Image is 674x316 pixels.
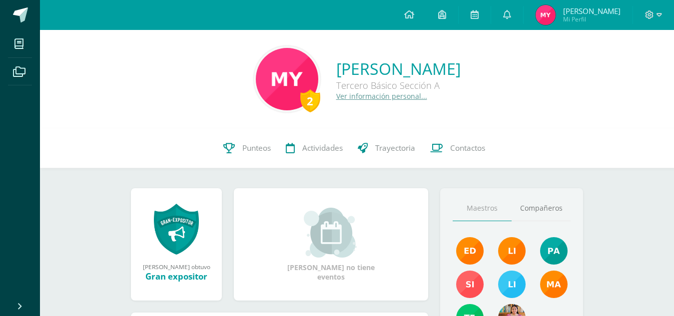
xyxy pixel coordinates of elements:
a: Actividades [278,128,350,168]
img: 8b82df64148e05d715029389a6418b12.png [256,48,318,110]
span: [PERSON_NAME] [563,6,621,16]
img: f40e456500941b1b33f0807dd74ea5cf.png [456,237,484,265]
div: Gran expositor [141,271,212,282]
a: [PERSON_NAME] [336,58,461,79]
img: 40c28ce654064086a0d3fb3093eec86e.png [540,237,568,265]
img: f9abb0ae9418971445c6ba7d63445e70.png [536,5,556,25]
a: Trayectoria [350,128,423,168]
div: [PERSON_NAME] obtuvo [141,263,212,271]
a: Punteos [216,128,278,168]
img: cefb4344c5418beef7f7b4a6cc3e812c.png [498,237,526,265]
img: f1876bea0eda9ed609c3471a3207beac.png [456,271,484,298]
span: Actividades [302,143,343,153]
div: 2 [300,89,320,112]
img: event_small.png [304,208,358,258]
span: Trayectoria [375,143,415,153]
img: 560278503d4ca08c21e9c7cd40ba0529.png [540,271,568,298]
img: 93ccdf12d55837f49f350ac5ca2a40a5.png [498,271,526,298]
span: Punteos [242,143,271,153]
div: [PERSON_NAME] no tiene eventos [281,208,381,282]
a: Maestros [453,196,512,221]
a: Contactos [423,128,493,168]
div: Tercero Básico Sección A [336,79,461,91]
a: Ver información personal... [336,91,427,101]
span: Mi Perfil [563,15,621,23]
span: Contactos [450,143,485,153]
a: Compañeros [512,196,571,221]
